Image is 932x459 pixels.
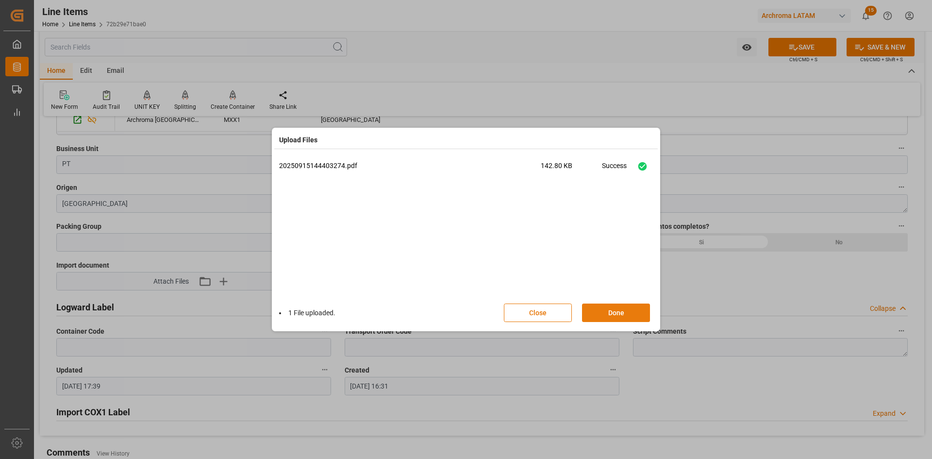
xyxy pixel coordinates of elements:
[279,308,335,318] li: 1 File uploaded.
[279,135,317,145] h4: Upload Files
[279,161,541,171] p: 20250915144403274.pdf
[541,161,602,178] span: 142.80 KB
[504,304,572,322] button: Close
[602,161,627,178] div: Success
[582,304,650,322] button: Done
